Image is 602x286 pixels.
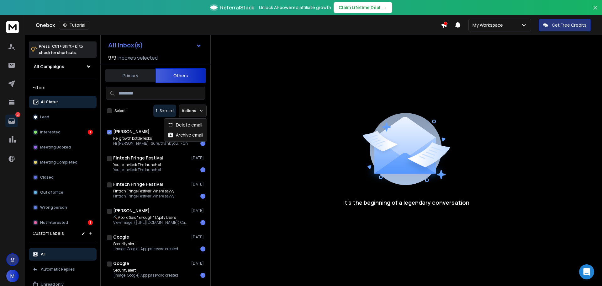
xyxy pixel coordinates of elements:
p: All Status [41,100,59,105]
button: Tutorial [59,21,89,30]
div: Delete email [168,122,202,128]
div: 1 [88,220,93,225]
button: Primary [105,69,156,83]
h1: Fintech Fringe Festival [113,181,163,187]
h1: Google [113,234,129,240]
span: Ctrl + Shift + k [51,43,78,50]
p: Hi [PERSON_NAME], Sure, thank you. > On [113,141,188,146]
p: My Workspace [473,22,505,28]
span: M [6,270,19,282]
p: [DATE] [191,235,205,240]
p: [image: Google] App password created [113,273,178,278]
h3: Filters [29,83,97,92]
p: Security alert [113,268,178,273]
button: Others [156,68,206,83]
p: Press to check for shortcuts. [39,43,83,56]
div: 1 [200,141,205,146]
div: 1 [200,220,205,225]
p: Meeting Booked [40,145,71,150]
p: Get Free Credits [552,22,587,28]
p: [DATE] [191,182,205,187]
button: Close banner [591,4,599,19]
p: Fintech Fringe Festival: Where savvy [113,194,174,199]
span: 1 [156,108,157,113]
p: [DATE] [191,208,205,213]
h3: Inboxes selected [118,54,158,62]
p: Out of office [40,190,63,195]
p: Interested [40,130,61,135]
p: Actions [182,108,196,113]
p: Wrong person [40,205,67,210]
p: Closed [40,175,54,180]
div: 1 [200,194,205,199]
p: [DATE] [191,261,205,266]
p: Re: growth bottlenecks [113,136,188,141]
p: Selected [160,108,174,113]
span: ReferralStack [220,4,254,11]
p: Security alert [113,241,178,246]
span: 9 / 9 [108,54,116,62]
p: Lead [40,115,49,120]
div: 1 [200,246,205,251]
h3: Custom Labels [33,230,64,236]
label: Select [114,108,126,113]
p: ⛏️Apollo Said "Enough" (Apify Users [113,215,188,220]
p: Automatic Replies [41,267,75,272]
h1: Fintech Fringe Festival [113,155,163,161]
div: Open Intercom Messenger [579,264,594,279]
p: You’re invited: The launch of [113,162,161,167]
h1: [PERSON_NAME] [113,128,150,135]
p: Not Interested [40,220,68,225]
p: 2 [15,112,20,117]
h1: Google [113,260,129,267]
h1: All Inbox(s) [108,42,143,48]
p: Unlock AI-powered affiliate growth [259,4,331,11]
div: Archive email [168,132,203,138]
div: 1 [88,130,93,135]
p: [image: Google] App password created [113,246,178,251]
p: You’re invited: The launch of [113,167,161,172]
p: All [41,252,45,257]
p: It’s the beginning of a legendary conversation [343,198,469,207]
span: → [383,4,387,11]
p: View image: ([URL][DOMAIN_NAME]) Caption: ---------- ###### B2B [113,220,188,225]
h1: All Campaigns [34,63,64,70]
div: Onebox [36,21,441,30]
button: Claim Lifetime Deal [334,2,392,13]
p: Fintech Fringe Festival: Where savvy [113,189,174,194]
div: 1 [200,167,205,172]
h1: [PERSON_NAME] [113,208,150,214]
div: 1 [200,273,205,278]
p: Meeting Completed [40,160,77,165]
p: [DATE] [191,155,205,160]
